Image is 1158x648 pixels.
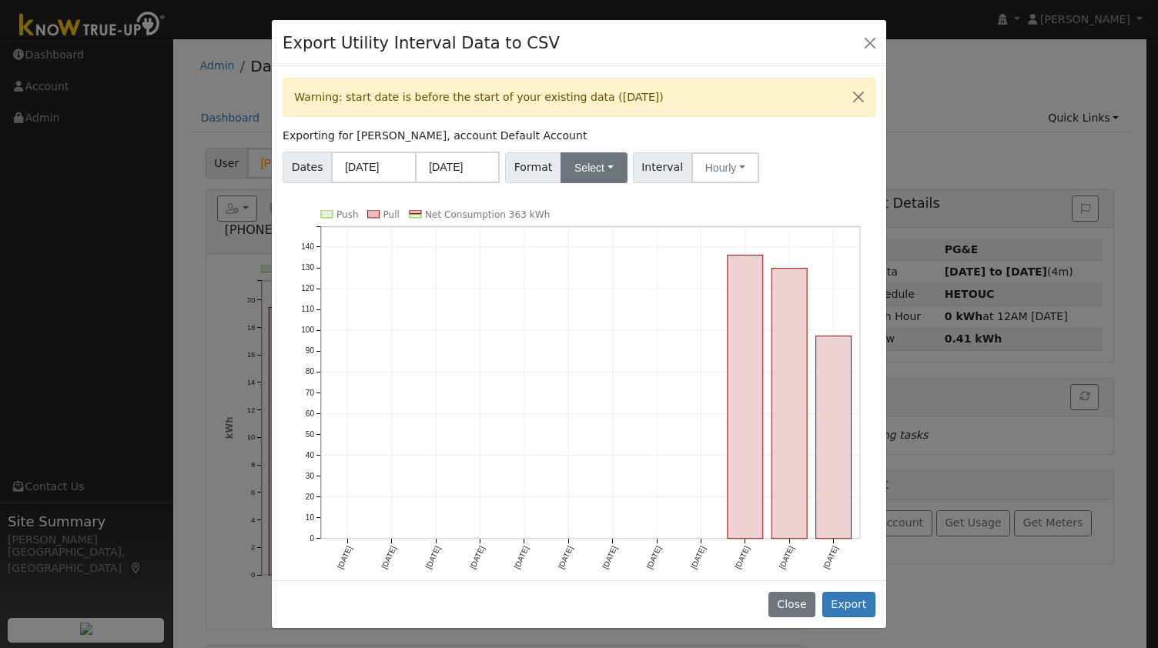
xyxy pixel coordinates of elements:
[306,493,315,501] text: 20
[822,592,875,618] button: Export
[728,256,763,539] rect: onclick=""
[691,152,759,183] button: Hourly
[283,78,875,117] div: Warning: start date is before the start of your existing data ([DATE])
[733,544,751,570] text: [DATE]
[778,544,795,570] text: [DATE]
[383,209,400,220] text: Pull
[283,152,332,183] span: Dates
[283,128,587,144] label: Exporting for [PERSON_NAME], account Default Account
[645,544,663,570] text: [DATE]
[336,544,353,570] text: [DATE]
[283,31,560,55] h4: Export Utility Interval Data to CSV
[301,284,314,292] text: 120
[306,389,315,397] text: 70
[768,592,815,618] button: Close
[689,544,707,570] text: [DATE]
[336,209,359,220] text: Push
[822,544,839,570] text: [DATE]
[306,513,315,522] text: 10
[505,152,561,183] span: Format
[306,430,315,439] text: 50
[816,336,852,539] rect: onclick=""
[513,544,530,570] text: [DATE]
[380,544,398,570] text: [DATE]
[306,472,315,480] text: 30
[301,263,314,272] text: 130
[306,368,315,376] text: 80
[306,409,315,418] text: 60
[306,346,315,355] text: 90
[601,544,618,570] text: [DATE]
[859,32,881,53] button: Close
[301,305,314,313] text: 110
[771,269,807,539] rect: onclick=""
[842,78,875,116] button: Close
[301,242,314,251] text: 140
[310,534,314,543] text: 0
[468,544,486,570] text: [DATE]
[633,152,692,183] span: Interval
[557,544,574,570] text: [DATE]
[424,544,442,570] text: [DATE]
[301,326,314,334] text: 100
[306,451,315,459] text: 40
[425,209,550,220] text: Net Consumption 363 kWh
[561,152,628,183] button: Select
